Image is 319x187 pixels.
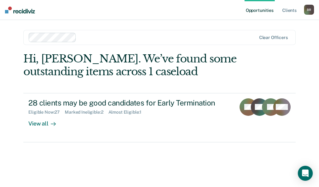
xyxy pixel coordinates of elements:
div: Loading data... [145,120,174,125]
img: Recidiviz [5,7,35,13]
div: B R [304,5,314,15]
button: BR [304,5,314,15]
div: Open Intercom Messenger [298,166,313,181]
div: Clear officers [259,35,288,40]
